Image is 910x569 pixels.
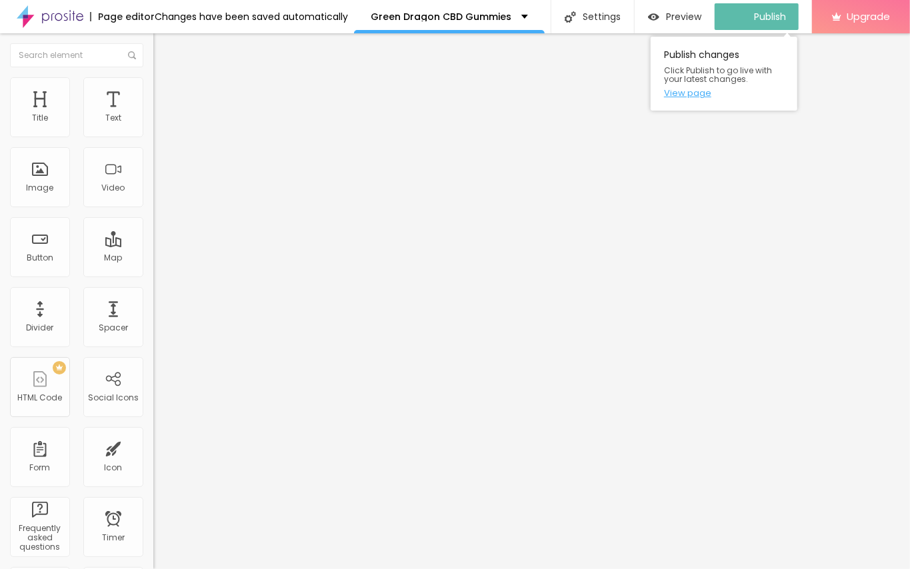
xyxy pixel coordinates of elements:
[651,37,797,111] div: Publish changes
[664,66,784,83] span: Click Publish to go live with your latest changes.
[18,393,63,402] div: HTML Code
[565,11,576,23] img: Icone
[105,253,123,263] div: Map
[105,463,123,472] div: Icon
[27,253,53,263] div: Button
[371,12,511,21] p: Green Dragon CBD Gummies
[128,51,136,59] img: Icone
[666,11,701,22] span: Preview
[715,3,799,30] button: Publish
[27,183,54,193] div: Image
[13,524,66,552] div: Frequently asked questions
[102,533,125,542] div: Timer
[664,89,784,97] a: View page
[153,33,910,569] iframe: Editor
[105,113,121,123] div: Text
[99,323,128,332] div: Spacer
[88,393,139,402] div: Social Icons
[754,11,786,22] span: Publish
[30,463,51,472] div: Form
[635,3,715,30] button: Preview
[32,113,48,123] div: Title
[847,11,890,22] span: Upgrade
[90,12,155,21] div: Page editor
[648,11,659,23] img: view-1.svg
[10,43,143,67] input: Search element
[102,183,125,193] div: Video
[155,12,348,21] div: Changes have been saved automatically
[27,323,54,332] div: Divider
